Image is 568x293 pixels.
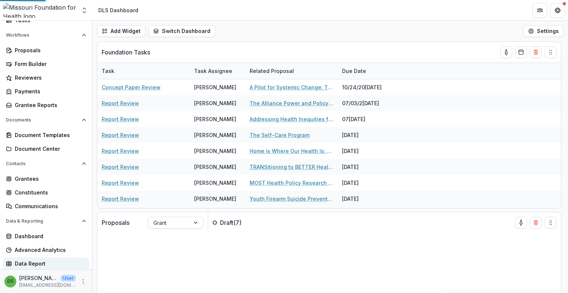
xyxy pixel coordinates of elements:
[15,87,83,95] div: Payments
[102,83,160,91] a: Concept Paper Review
[3,257,89,270] a: Data Report
[15,74,83,81] div: Reviewers
[15,131,83,139] div: Document Templates
[338,79,393,95] div: 10/24/20[DATE]
[15,189,83,196] div: Constituents
[102,48,150,57] p: Foundation Tasks
[338,95,393,111] div: 07/03/2[DATE]
[338,127,393,143] div: [DATE]
[15,60,83,68] div: Form Builder
[6,219,79,224] span: Data & Reporting
[338,63,393,79] div: Due Date
[245,63,338,79] div: Related Proposal
[3,200,89,212] a: Communications
[250,83,333,91] a: A Pilot for Systemic Change: The Southeast [US_STATE] Poverty Task Force
[19,274,58,282] p: [PERSON_NAME]
[194,195,236,203] div: [PERSON_NAME]
[15,145,83,153] div: Document Center
[15,46,83,54] div: Proposals
[245,67,298,75] div: Related Proposal
[95,5,141,16] nav: breadcrumb
[194,115,236,123] div: [PERSON_NAME]
[3,143,89,155] a: Document Center
[102,131,139,139] a: Report Review
[338,159,393,175] div: [DATE]
[3,3,76,18] img: Missouri Foundation for Health logo
[3,215,89,227] button: Open Data & Reporting
[3,85,89,97] a: Payments
[6,33,79,38] span: Workflows
[148,25,215,37] button: Switch Dashboard
[250,195,333,203] a: Youth Firearm Suicide Prevention
[3,44,89,56] a: Proposals
[102,218,129,227] p: Proposals
[3,129,89,141] a: Document Templates
[97,63,190,79] div: Task
[190,67,237,75] div: Task Assignee
[190,63,245,79] div: Task Assignee
[102,147,139,155] a: Report Review
[338,67,371,75] div: Due Date
[338,175,393,191] div: [DATE]
[102,163,139,171] a: Report Review
[194,99,236,107] div: [PERSON_NAME]
[532,3,547,18] button: Partners
[3,173,89,185] a: Grantees
[3,244,89,256] a: Advanced Analytics
[3,230,89,242] a: Dashboard
[194,179,236,187] div: [PERSON_NAME]
[7,279,14,284] div: Deena Lauver Scotti
[194,131,236,139] div: [PERSON_NAME]
[3,29,89,41] button: Open Workflows
[102,99,139,107] a: Report Review
[3,99,89,111] a: Grantee Reports
[338,111,393,127] div: 07[DATE]
[61,275,76,282] p: User
[15,175,83,183] div: Grantees
[250,147,333,155] a: Home is Where Our Health Is: Strategic Code Enforcement for Indoor Housing Quality
[79,3,89,18] button: Open entity switcher
[102,195,139,203] a: Report Review
[194,147,236,155] div: [PERSON_NAME]
[97,67,119,75] div: Task
[3,114,89,126] button: Open Documents
[3,58,89,70] a: Form Builder
[250,179,333,187] a: MOST Health Policy Research Initiative
[250,115,333,123] a: Addressing Health Inequities for Patients with [MEDICAL_DATA] by Providing Comprehensive Services
[194,83,236,91] div: [PERSON_NAME]
[515,217,527,229] button: toggle-assigned-to-me
[500,46,512,58] button: toggle-assigned-to-me
[338,191,393,207] div: [DATE]
[79,277,88,286] button: More
[15,232,83,240] div: Dashboard
[220,218,275,227] p: Draft ( 7 )
[550,3,565,18] button: Get Help
[102,179,139,187] a: Report Review
[3,158,89,170] button: Open Contacts
[6,161,79,166] span: Contacts
[338,143,393,159] div: [DATE]
[15,260,83,267] div: Data Report
[545,217,557,229] button: Drag
[15,101,83,109] div: Grantee Reports
[530,46,542,58] button: Delete card
[15,246,83,254] div: Advanced Analytics
[250,131,310,139] a: The Self-Care Program
[338,207,393,223] div: [DATE]
[250,99,333,107] a: The Alliance Power and Policy Action (PPAG)
[3,71,89,84] a: Reviewers
[515,46,527,58] button: Calendar
[97,25,145,37] button: Add Widget
[250,163,333,171] a: TRANSitioning to BETTER Health
[530,217,542,229] button: Delete card
[545,46,557,58] button: Drag
[19,282,76,289] p: [EMAIL_ADDRESS][DOMAIN_NAME]
[102,115,139,123] a: Report Review
[6,117,79,123] span: Documents
[194,163,236,171] div: [PERSON_NAME]
[523,25,564,37] button: Settings
[3,186,89,199] a: Constituents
